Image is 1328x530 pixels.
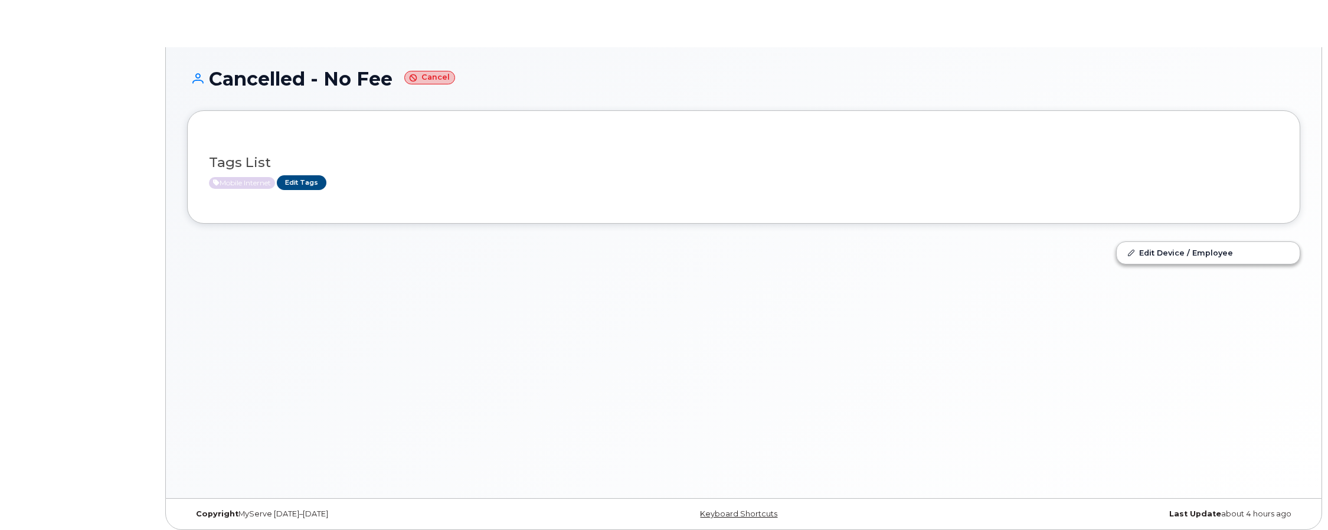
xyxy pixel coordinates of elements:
a: Edit Tags [277,175,326,190]
div: about 4 hours ago [929,509,1300,519]
small: Cancel [404,71,455,84]
h1: Cancelled - No Fee [187,68,1300,89]
a: Edit Device / Employee [1117,242,1300,263]
div: MyServe [DATE]–[DATE] [187,509,558,519]
span: Active [209,177,275,189]
h3: Tags List [209,155,1278,170]
a: Keyboard Shortcuts [700,509,777,518]
strong: Last Update [1169,509,1221,518]
strong: Copyright [196,509,238,518]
